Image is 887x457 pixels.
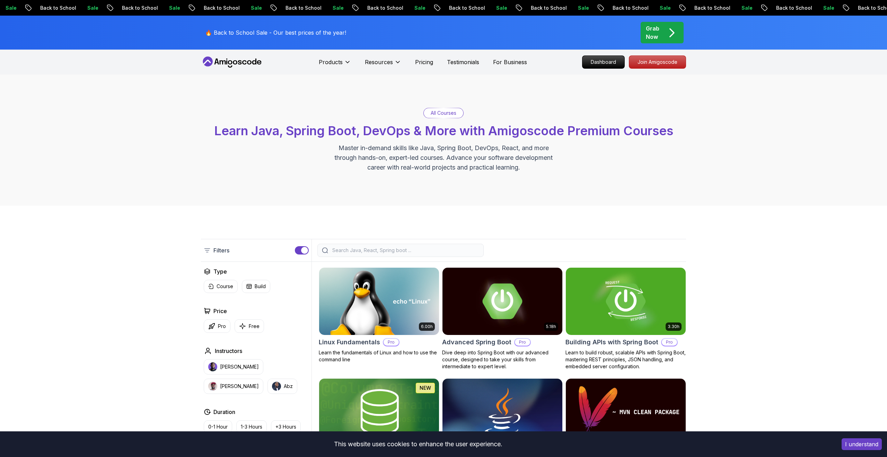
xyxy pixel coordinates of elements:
[197,5,245,11] p: Back to School
[361,5,408,11] p: Back to School
[493,58,527,66] a: For Business
[365,58,393,66] p: Resources
[267,379,297,394] button: instructor imgAbz
[572,5,594,11] p: Sale
[242,280,270,293] button: Build
[204,359,263,374] button: instructor img[PERSON_NAME]
[319,379,439,446] img: Spring Data JPA card
[431,110,456,117] p: All Courses
[215,347,242,355] h2: Instructors
[255,283,266,290] p: Build
[208,362,217,371] img: instructor img
[217,283,233,290] p: Course
[213,408,235,416] h2: Duration
[842,438,882,450] button: Accept cookies
[213,267,227,276] h2: Type
[249,323,260,330] p: Free
[442,268,562,335] img: Advanced Spring Boot card
[208,382,217,391] img: instructor img
[420,385,431,391] p: NEW
[688,5,735,11] p: Back to School
[327,143,560,172] p: Master in-demand skills like Java, Spring Boot, DevOps, React, and more through hands-on, expert-...
[220,383,259,390] p: [PERSON_NAME]
[284,383,293,390] p: Abz
[817,5,839,11] p: Sale
[629,55,686,69] a: Join Amigoscode
[735,5,757,11] p: Sale
[218,323,226,330] p: Pro
[213,307,227,315] h2: Price
[515,339,530,346] p: Pro
[204,379,263,394] button: instructor img[PERSON_NAME]
[331,247,479,254] input: Search Java, React, Spring boot ...
[443,5,490,11] p: Back to School
[272,382,281,391] img: instructor img
[525,5,572,11] p: Back to School
[326,5,349,11] p: Sale
[421,324,433,329] p: 6.00h
[213,246,229,255] p: Filters
[490,5,512,11] p: Sale
[319,268,439,335] img: Linux Fundamentals card
[220,363,259,370] p: [PERSON_NAME]
[204,420,232,433] button: 0-1 Hour
[668,324,679,329] p: 3.30h
[319,267,439,363] a: Linux Fundamentals card6.00hLinux FundamentalsProLearn the fundamentals of Linux and how to use t...
[770,5,817,11] p: Back to School
[442,267,563,370] a: Advanced Spring Boot card5.18hAdvanced Spring BootProDive deep into Spring Boot with our advanced...
[236,420,267,433] button: 1-3 Hours
[319,58,343,66] p: Products
[629,56,686,68] p: Join Amigoscode
[365,58,401,72] button: Resources
[565,349,686,370] p: Learn to build robust, scalable APIs with Spring Boot, mastering REST principles, JSON handling, ...
[208,423,228,430] p: 0-1 Hour
[204,280,238,293] button: Course
[319,337,380,347] h2: Linux Fundamentals
[646,24,659,41] p: Grab Now
[319,58,351,72] button: Products
[566,268,686,335] img: Building APIs with Spring Boot card
[116,5,163,11] p: Back to School
[415,58,433,66] a: Pricing
[214,123,673,138] span: Learn Java, Spring Boot, DevOps & More with Amigoscode Premium Courses
[442,379,562,446] img: Java for Developers card
[442,349,563,370] p: Dive deep into Spring Boot with our advanced course, designed to take your skills from intermedia...
[442,337,511,347] h2: Advanced Spring Boot
[245,5,267,11] p: Sale
[5,437,831,452] div: This website uses cookies to enhance the user experience.
[565,267,686,370] a: Building APIs with Spring Boot card3.30hBuilding APIs with Spring BootProLearn to build robust, s...
[205,28,346,37] p: 🔥 Back to School Sale - Our best prices of the year!
[34,5,81,11] p: Back to School
[275,423,296,430] p: +3 Hours
[163,5,185,11] p: Sale
[566,379,686,446] img: Maven Essentials card
[606,5,653,11] p: Back to School
[241,423,262,430] p: 1-3 Hours
[582,56,624,68] p: Dashboard
[447,58,479,66] a: Testimonials
[319,349,439,363] p: Learn the fundamentals of Linux and how to use the command line
[582,55,625,69] a: Dashboard
[546,324,556,329] p: 5.18h
[384,339,399,346] p: Pro
[271,420,301,433] button: +3 Hours
[235,319,264,333] button: Free
[204,319,230,333] button: Pro
[653,5,676,11] p: Sale
[662,339,677,346] p: Pro
[81,5,103,11] p: Sale
[408,5,430,11] p: Sale
[279,5,326,11] p: Back to School
[565,337,658,347] h2: Building APIs with Spring Boot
